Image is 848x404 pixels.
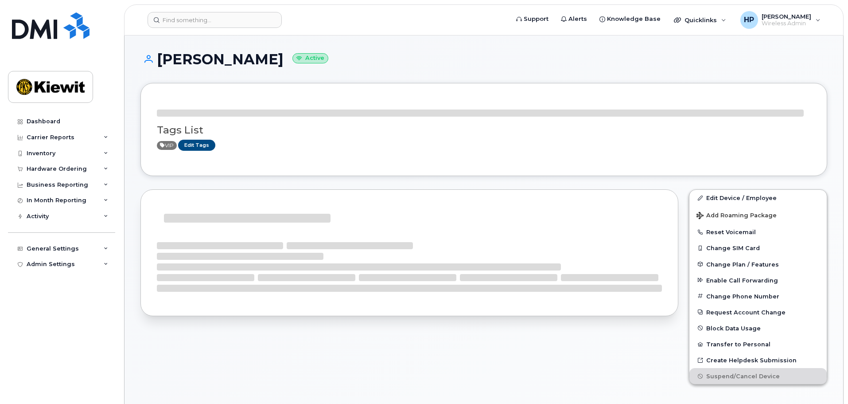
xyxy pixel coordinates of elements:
[178,140,215,151] a: Edit Tags
[706,373,780,380] span: Suspend/Cancel Device
[689,288,827,304] button: Change Phone Number
[689,304,827,320] button: Request Account Change
[689,256,827,272] button: Change Plan / Features
[689,352,827,368] a: Create Helpdesk Submission
[706,277,778,283] span: Enable Call Forwarding
[292,53,328,63] small: Active
[689,240,827,256] button: Change SIM Card
[689,190,827,206] a: Edit Device / Employee
[157,141,177,150] span: Active
[689,224,827,240] button: Reset Voicemail
[689,206,827,224] button: Add Roaming Package
[689,368,827,384] button: Suspend/Cancel Device
[689,320,827,336] button: Block Data Usage
[689,272,827,288] button: Enable Call Forwarding
[706,261,779,267] span: Change Plan / Features
[157,125,811,136] h3: Tags List
[140,51,827,67] h1: [PERSON_NAME]
[689,336,827,352] button: Transfer to Personal
[696,212,777,220] span: Add Roaming Package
